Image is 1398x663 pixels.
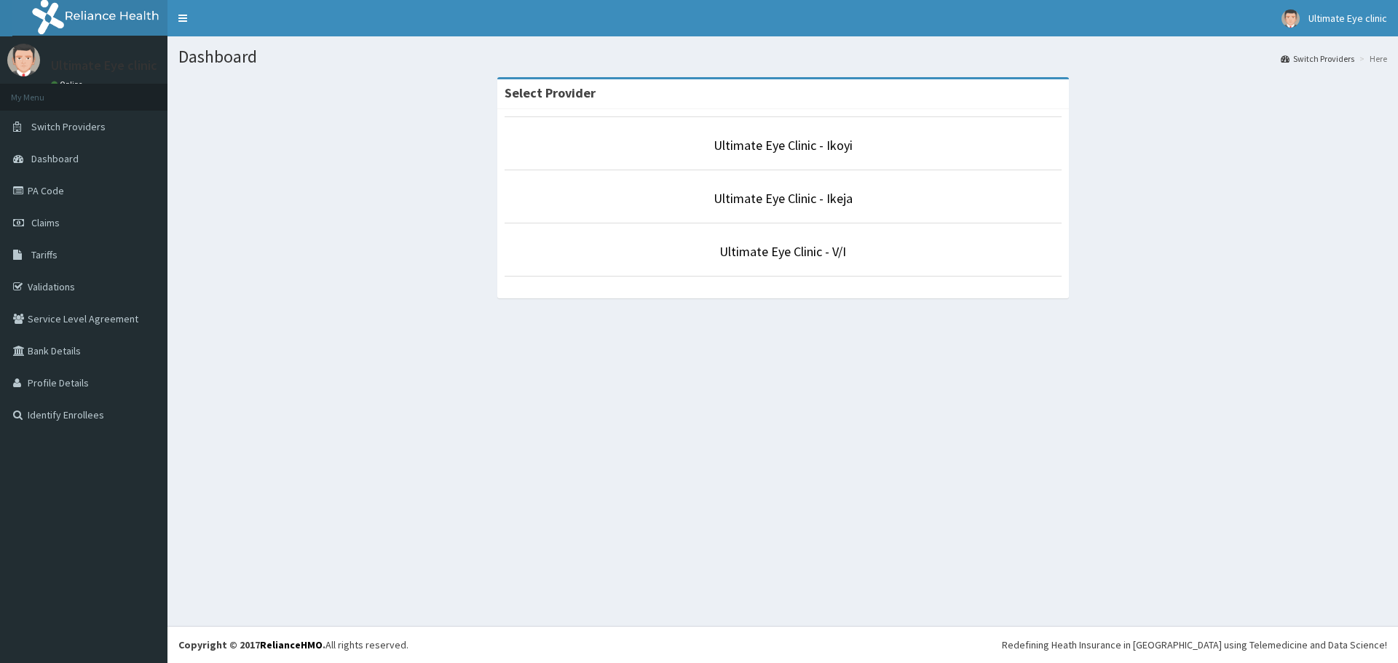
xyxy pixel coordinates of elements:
strong: Copyright © 2017 . [178,638,325,651]
a: RelianceHMO [260,638,323,651]
span: Ultimate Eye clinic [1308,12,1387,25]
h1: Dashboard [178,47,1387,66]
a: Ultimate Eye Clinic - Ikoyi [714,137,853,154]
a: Switch Providers [1281,52,1354,65]
a: Ultimate Eye Clinic - Ikeja [714,190,853,207]
a: Ultimate Eye Clinic - V/I [719,243,846,260]
div: Redefining Heath Insurance in [GEOGRAPHIC_DATA] using Telemedicine and Data Science! [1002,638,1387,652]
a: Online [51,79,86,90]
strong: Select Provider [505,84,596,101]
footer: All rights reserved. [167,626,1398,663]
img: User Image [7,44,40,76]
span: Switch Providers [31,120,106,133]
span: Claims [31,216,60,229]
li: Here [1356,52,1387,65]
span: Tariffs [31,248,58,261]
p: Ultimate Eye clinic [51,59,157,72]
span: Dashboard [31,152,79,165]
img: User Image [1281,9,1300,28]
